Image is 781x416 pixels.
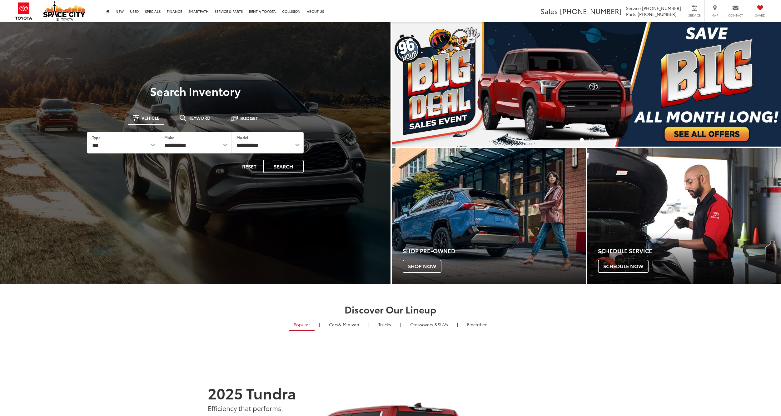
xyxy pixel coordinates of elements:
[236,135,248,140] label: Model
[188,116,211,120] span: Keyword
[462,319,492,330] a: Electrified
[374,319,396,330] a: Trucks
[43,1,85,21] img: Space City Toyota
[708,13,722,18] span: Map
[626,5,641,11] span: Service
[208,382,296,403] strong: 2025 Tundra
[587,148,781,284] a: Schedule Service Schedule Now
[164,135,174,140] label: Make
[728,13,743,18] span: Contact
[580,138,584,142] li: Go to slide number 1.
[392,35,450,134] button: Click to view previous picture.
[455,321,460,328] li: |
[237,160,262,173] button: Reset
[403,248,586,254] h4: Shop Pre-Owned
[317,321,321,328] li: |
[392,148,586,284] a: Shop Pre-Owned Shop Now
[263,160,304,173] button: Search
[598,248,781,254] h4: Schedule Service
[399,321,403,328] li: |
[142,116,159,120] span: Vehicle
[642,5,681,11] span: [PHONE_NUMBER]
[560,6,622,16] span: [PHONE_NUMBER]
[626,11,636,17] span: Parts
[753,13,767,18] span: Saved
[289,319,315,331] a: Popular
[92,135,101,140] label: Type
[598,260,649,273] span: Schedule Now
[587,148,781,284] div: Toyota
[687,13,701,18] span: Service
[540,6,558,16] span: Sales
[367,321,371,328] li: |
[26,85,364,97] h3: Search Inventory
[405,319,453,330] a: SUVs
[324,319,364,330] a: Cars
[240,116,258,120] span: Budget
[723,35,781,134] button: Click to view next picture.
[338,321,359,328] span: & Minivan
[170,304,611,314] h2: Discover Our Lineup
[638,11,677,17] span: [PHONE_NUMBER]
[589,138,593,142] li: Go to slide number 2.
[392,22,781,147] div: carousel slide number 1 of 2
[392,22,781,147] img: Big Deal Sales Event
[208,403,573,413] p: Efficiency that performs.
[403,260,441,273] span: Shop Now
[392,22,781,147] section: Carousel section with vehicle pictures - may contain disclaimers.
[392,148,586,284] div: Toyota
[410,321,438,328] span: Crossovers &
